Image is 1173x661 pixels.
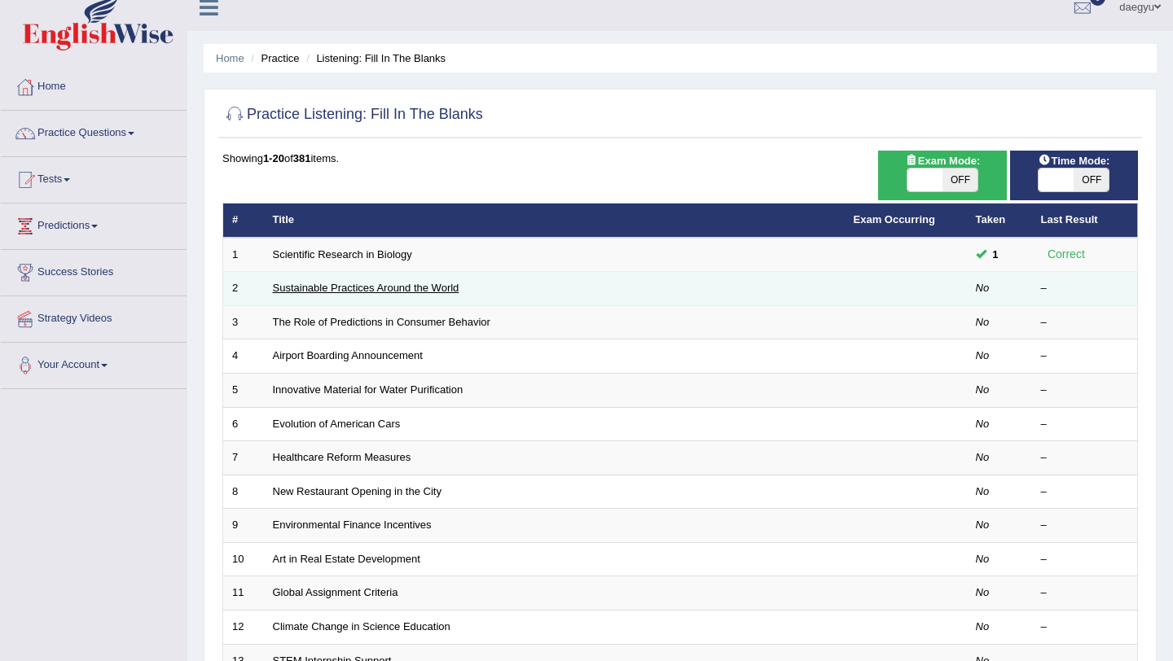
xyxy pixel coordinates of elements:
[223,407,264,441] td: 6
[898,152,986,169] span: Exam Mode:
[223,610,264,644] td: 12
[1041,450,1129,466] div: –
[976,349,990,361] em: No
[1041,383,1129,398] div: –
[976,620,990,633] em: No
[976,282,990,294] em: No
[1074,169,1109,191] span: OFF
[976,451,990,463] em: No
[976,316,990,328] em: No
[976,519,990,531] em: No
[854,213,935,225] a: Exam Occurring
[223,272,264,306] td: 2
[1041,417,1129,432] div: –
[223,238,264,272] td: 1
[273,383,463,396] a: Innovative Material for Water Purification
[222,151,1138,166] div: Showing of items.
[216,52,244,64] a: Home
[1041,484,1129,500] div: –
[1032,204,1138,238] th: Last Result
[1,157,187,198] a: Tests
[942,169,977,191] span: OFF
[223,339,264,374] td: 4
[223,509,264,543] td: 9
[273,586,398,598] a: Global Assignment Criteria
[1041,315,1129,330] div: –
[1,111,187,151] a: Practice Questions
[273,316,490,328] a: The Role of Predictions in Consumer Behavior
[223,475,264,509] td: 8
[1041,348,1129,364] div: –
[1,204,187,244] a: Predictions
[976,586,990,598] em: No
[302,50,446,66] li: Listening: Fill In The Blanks
[976,418,990,430] em: No
[273,519,432,531] a: Environmental Finance Incentives
[223,374,264,408] td: 5
[273,248,412,260] a: Scientific Research in Biology
[986,246,1005,263] span: You cannot take this question anymore
[1,343,187,383] a: Your Account
[273,282,459,294] a: Sustainable Practices Around the World
[222,103,483,127] h2: Practice Listening: Fill In The Blanks
[223,204,264,238] th: #
[293,152,311,164] b: 381
[273,418,401,430] a: Evolution of American Cars
[223,542,264,576] td: 10
[1041,245,1092,264] div: Correct
[1041,585,1129,601] div: –
[273,620,450,633] a: Climate Change in Science Education
[1031,152,1116,169] span: Time Mode:
[273,553,420,565] a: Art in Real Estate Development
[878,151,1006,200] div: Show exams occurring in exams
[1041,518,1129,533] div: –
[273,451,411,463] a: Healthcare Reform Measures
[247,50,299,66] li: Practice
[967,204,1032,238] th: Taken
[976,485,990,497] em: No
[223,305,264,339] td: 3
[273,349,423,361] a: Airport Boarding Announcement
[1,64,187,105] a: Home
[1041,619,1129,635] div: –
[264,204,845,238] th: Title
[1041,552,1129,567] div: –
[1,296,187,337] a: Strategy Videos
[976,383,990,396] em: No
[263,152,284,164] b: 1-20
[223,441,264,475] td: 7
[223,576,264,611] td: 11
[1041,281,1129,296] div: –
[1,250,187,291] a: Success Stories
[273,485,442,497] a: New Restaurant Opening in the City
[976,553,990,565] em: No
